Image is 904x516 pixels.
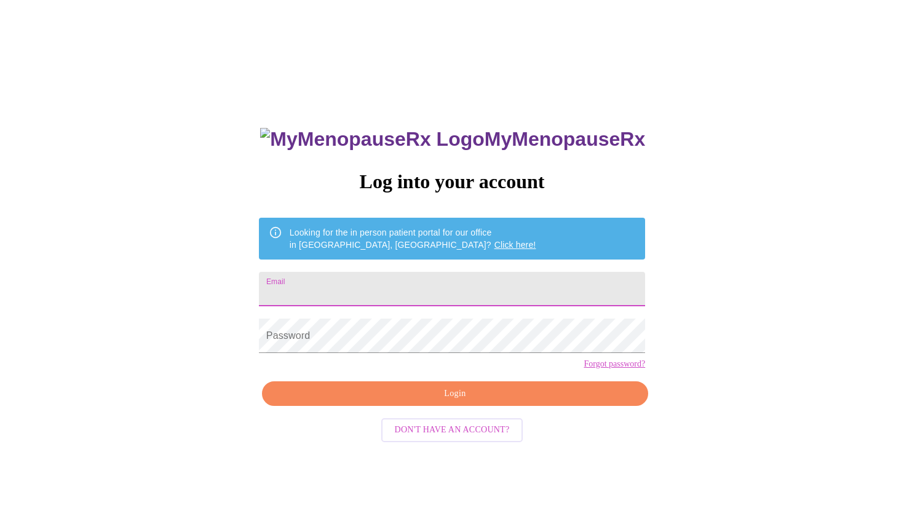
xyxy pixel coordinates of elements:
button: Don't have an account? [381,418,523,442]
span: Don't have an account? [395,423,510,438]
div: Looking for the in person patient portal for our office in [GEOGRAPHIC_DATA], [GEOGRAPHIC_DATA]? [290,221,536,256]
button: Login [262,381,648,407]
h3: MyMenopauseRx [260,128,645,151]
a: Forgot password? [584,359,645,369]
a: Don't have an account? [378,424,526,434]
a: Click here! [494,240,536,250]
img: MyMenopauseRx Logo [260,128,484,151]
span: Login [276,386,634,402]
h3: Log into your account [259,170,645,193]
